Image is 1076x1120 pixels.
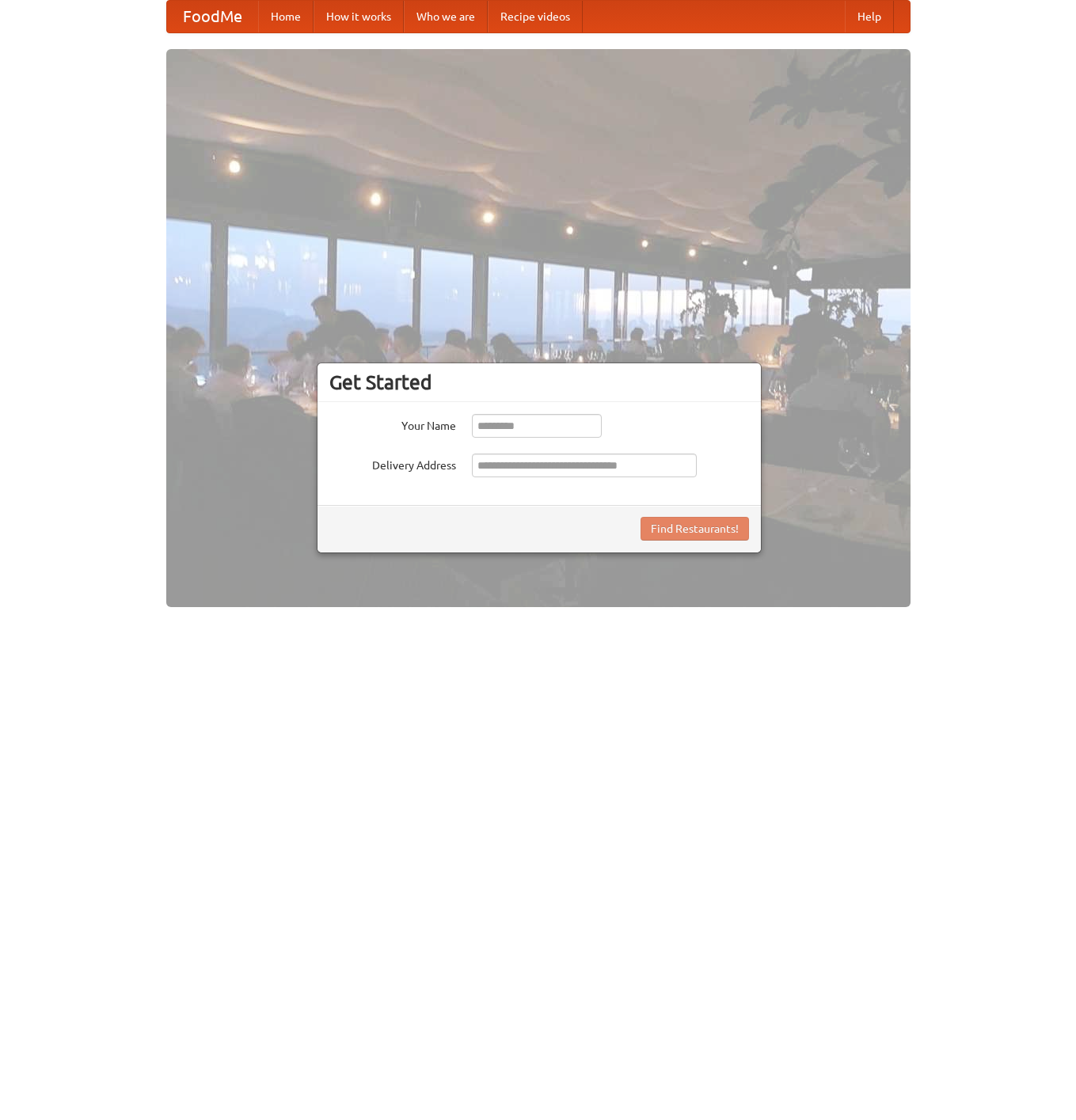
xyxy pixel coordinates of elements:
[329,454,456,473] label: Delivery Address
[329,370,749,394] h3: Get Started
[845,1,894,32] a: Help
[314,1,404,32] a: How it works
[258,1,314,32] a: Home
[641,517,749,541] button: Find Restaurants!
[404,1,488,32] a: Who we are
[329,414,456,434] label: Your Name
[167,1,258,32] a: FoodMe
[488,1,583,32] a: Recipe videos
